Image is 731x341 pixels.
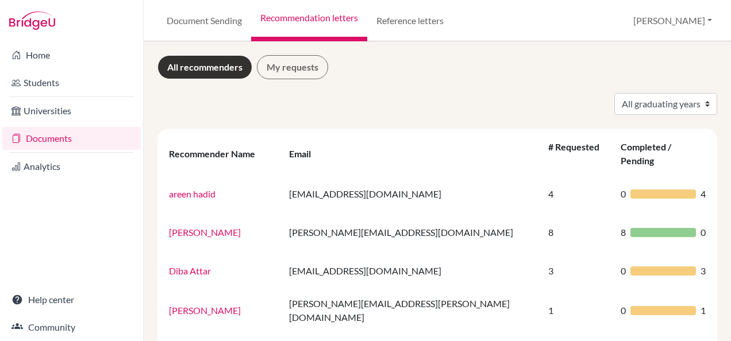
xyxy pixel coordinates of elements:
div: Email [289,148,322,159]
div: Recommender Name [169,148,267,159]
span: 0 [621,304,626,317]
span: 1 [701,304,706,317]
a: [PERSON_NAME] [169,305,241,316]
button: [PERSON_NAME] [628,10,717,32]
a: My requests [257,55,328,79]
td: [EMAIL_ADDRESS][DOMAIN_NAME] [282,251,541,290]
span: 0 [701,226,706,239]
span: 0 [621,187,626,201]
a: Students [2,71,141,94]
a: Diba Attar [169,265,211,276]
a: Analytics [2,155,141,178]
a: Help center [2,288,141,311]
a: Universities [2,99,141,122]
span: 8 [621,226,626,239]
td: 3 [541,251,614,290]
span: 0 [621,264,626,278]
a: areen hadid [169,188,216,199]
a: Community [2,316,141,339]
td: [PERSON_NAME][EMAIL_ADDRESS][DOMAIN_NAME] [282,213,541,251]
span: 4 [701,187,706,201]
a: [PERSON_NAME] [169,227,241,238]
div: Completed / Pending [621,141,671,166]
td: 4 [541,175,614,213]
span: 3 [701,264,706,278]
a: Home [2,44,141,67]
td: [EMAIL_ADDRESS][DOMAIN_NAME] [282,175,541,213]
td: [PERSON_NAME][EMAIL_ADDRESS][PERSON_NAME][DOMAIN_NAME] [282,290,541,331]
img: Bridge-U [9,11,55,30]
a: Documents [2,127,141,150]
div: # Requested [548,141,599,166]
td: 1 [541,290,614,331]
td: 8 [541,213,614,251]
a: All recommenders [157,55,252,79]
